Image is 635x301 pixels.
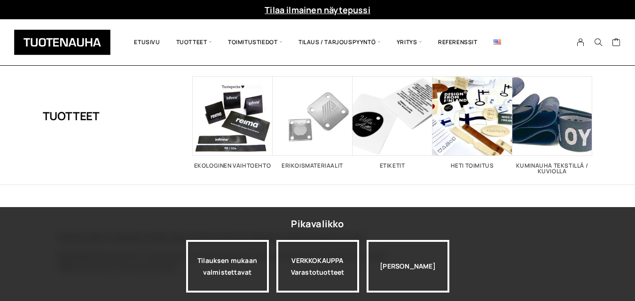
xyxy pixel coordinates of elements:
[276,240,359,293] a: VERKKOKAUPPAVarastotuotteet
[168,26,220,58] span: Tuotteet
[353,76,432,169] a: Visit product category Etiketit
[290,26,389,58] span: Tilaus / Tarjouspyyntö
[193,163,273,169] h2: Ekologinen vaihtoehto
[353,163,432,169] h2: Etiketit
[572,38,590,46] a: My Account
[432,76,512,169] a: Visit product category Heti toimitus
[273,163,353,169] h2: Erikoismateriaalit
[512,76,592,174] a: Visit product category Kuminauha tekstillä / kuviolla
[220,26,290,58] span: Toimitustiedot
[589,38,607,46] button: Search
[276,240,359,293] div: VERKKOKAUPPA Varastotuotteet
[389,26,430,58] span: Yritys
[367,240,449,293] div: [PERSON_NAME]
[432,163,512,169] h2: Heti toimitus
[430,26,486,58] a: Referenssit
[193,76,273,169] a: Visit product category Ekologinen vaihtoehto
[126,26,168,58] a: Etusivu
[291,216,344,232] div: Pikavalikko
[43,76,100,156] h1: Tuotteet
[186,240,269,293] a: Tilauksen mukaan valmistettavat
[273,76,353,169] a: Visit product category Erikoismateriaalit
[14,30,110,55] img: Tuotenauha Oy
[494,39,501,45] img: English
[265,4,370,15] a: Tilaa ilmainen näytepussi
[612,38,621,49] a: Cart
[512,163,592,174] h2: Kuminauha tekstillä / kuviolla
